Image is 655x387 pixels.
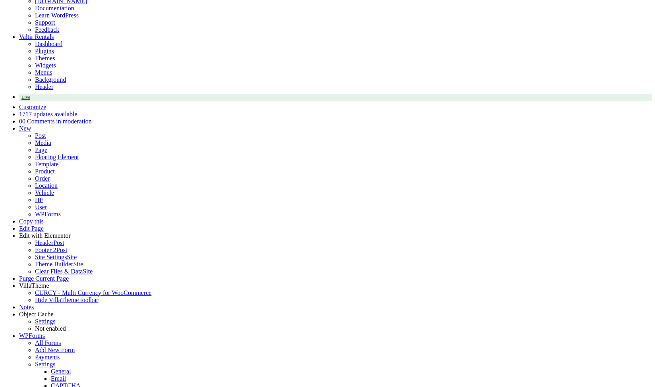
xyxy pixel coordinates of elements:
div: Status: Not enabled [35,325,652,332]
a: WPForms [19,332,45,339]
a: Vehicle [35,189,54,196]
a: HF [35,196,43,203]
a: Background [35,76,66,83]
span: Footer 2 [35,246,56,253]
a: All Forms [35,339,61,346]
div: Object Cache [19,311,652,318]
a: Edit Page [19,225,44,232]
span: Edit with Elementor [19,232,71,239]
a: Order [35,175,50,182]
a: Email [51,375,66,382]
a: Clear Files & DataSite [35,268,93,275]
a: Menus [35,69,52,76]
a: Widgets [35,62,56,69]
a: General [51,368,71,375]
span: Post [53,239,64,246]
a: Plugins [35,48,54,54]
ul: Valtir Rentals [19,55,652,90]
a: Header [35,83,53,90]
span: Site Settings [35,254,67,260]
span: Header [35,239,53,246]
a: HeaderPost [35,239,64,246]
a: Copy this [19,218,44,225]
a: Product [35,168,55,175]
a: Dashboard [35,40,62,47]
a: Floating Element [35,154,79,160]
span: Site [67,254,77,260]
a: CURCY - Multi Currency for WooCommerce [35,289,151,296]
span: New [19,125,31,132]
a: Themes [35,55,55,62]
ul: Valtir Rentals [19,40,652,55]
a: Valtir Rentals [19,33,54,40]
a: Support [35,19,55,26]
a: Customize [19,104,46,110]
a: WPForms [35,211,61,218]
a: Theme BuilderSite [35,261,83,268]
span: 0 [19,118,22,125]
a: Add New Form [35,347,75,353]
div: VillaTheme [19,282,652,289]
span: 0 Comments in moderation [22,118,92,125]
span: Theme Builder [35,261,73,268]
span: 17 updates available [25,111,77,117]
a: Post [35,132,46,139]
a: Purge Current Page [19,275,69,282]
a: Learn WordPress [35,12,79,19]
ul: New [19,132,652,218]
span: Post [56,246,68,253]
span: 17 [19,111,25,117]
a: Live [19,94,652,101]
a: Documentation [35,5,74,12]
a: Page [35,146,47,153]
a: Media [35,139,51,146]
span: Clear Files & Data [35,268,83,275]
span: Site [83,268,93,275]
a: Feedback [35,26,59,33]
a: Settings [35,318,56,325]
span: Hide VillaTheme toolbar [35,297,99,303]
a: Template [35,161,58,168]
a: Footer 2Post [35,246,67,253]
span: Site [73,261,83,268]
a: Site SettingsSite [35,254,77,260]
a: Settings [35,361,56,368]
a: User [35,204,47,210]
a: Payments [35,354,60,360]
a: Notes [19,304,34,310]
a: Location [35,182,58,189]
